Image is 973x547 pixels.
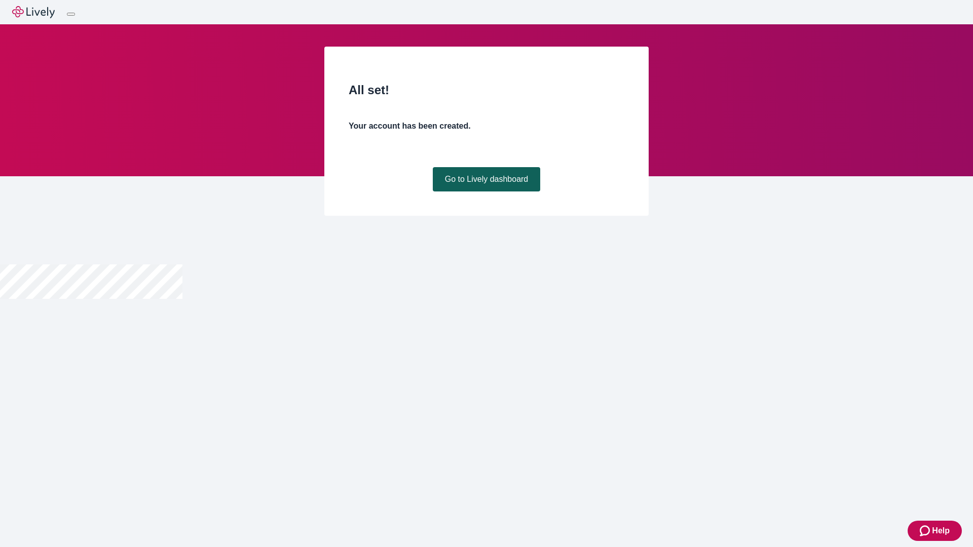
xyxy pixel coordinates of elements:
img: Lively [12,6,55,18]
h2: All set! [349,81,624,99]
button: Log out [67,13,75,16]
svg: Zendesk support icon [920,525,932,537]
a: Go to Lively dashboard [433,167,541,191]
button: Zendesk support iconHelp [908,521,962,541]
span: Help [932,525,950,537]
h4: Your account has been created. [349,120,624,132]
